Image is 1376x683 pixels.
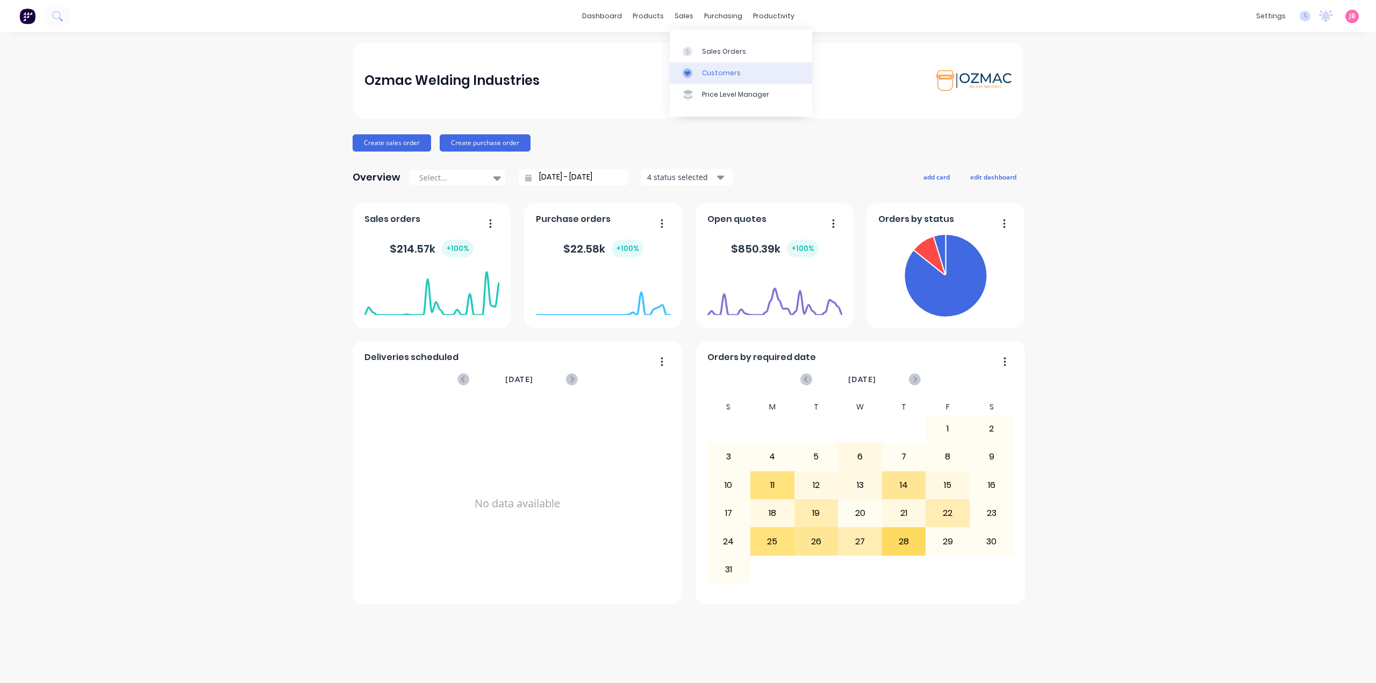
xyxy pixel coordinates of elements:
[536,213,611,226] span: Purchase orders
[19,8,35,24] img: Factory
[838,500,881,527] div: 20
[707,399,751,415] div: S
[353,167,400,188] div: Overview
[883,500,926,527] div: 21
[848,373,876,385] span: [DATE]
[670,62,812,84] a: Customers
[970,443,1013,470] div: 9
[795,443,838,470] div: 5
[390,240,474,257] div: $ 214.57k
[670,40,812,62] a: Sales Orders
[751,500,794,527] div: 18
[795,472,838,499] div: 12
[641,169,733,185] button: 4 status selected
[926,472,969,499] div: 15
[916,170,957,184] button: add card
[883,472,926,499] div: 14
[707,472,750,499] div: 10
[364,70,540,91] div: Ozmac Welding Industries
[751,528,794,555] div: 25
[702,90,769,99] div: Price Level Manager
[442,240,474,257] div: + 100 %
[963,170,1023,184] button: edit dashboard
[926,443,969,470] div: 8
[505,373,533,385] span: [DATE]
[838,528,881,555] div: 27
[669,8,699,24] div: sales
[670,84,812,105] a: Price Level Manager
[707,443,750,470] div: 3
[731,240,819,257] div: $ 850.39k
[702,68,741,78] div: Customers
[364,351,458,364] span: Deliveries scheduled
[647,171,715,183] div: 4 status selected
[702,47,746,56] div: Sales Orders
[926,500,969,527] div: 22
[364,213,420,226] span: Sales orders
[794,399,838,415] div: T
[364,399,671,608] div: No data available
[926,528,969,555] div: 29
[883,443,926,470] div: 7
[707,528,750,555] div: 24
[748,8,800,24] div: productivity
[883,528,926,555] div: 28
[707,213,766,226] span: Open quotes
[970,500,1013,527] div: 23
[970,472,1013,499] div: 16
[707,556,750,583] div: 31
[699,8,748,24] div: purchasing
[926,399,970,415] div: F
[750,399,794,415] div: M
[838,443,881,470] div: 6
[577,8,627,24] a: dashboard
[751,443,794,470] div: 4
[882,399,926,415] div: T
[627,8,669,24] div: products
[878,213,954,226] span: Orders by status
[440,134,531,152] button: Create purchase order
[563,240,643,257] div: $ 22.58k
[970,399,1014,415] div: S
[751,472,794,499] div: 11
[353,134,431,152] button: Create sales order
[936,70,1012,91] img: Ozmac Welding Industries
[1251,8,1291,24] div: settings
[795,528,838,555] div: 26
[787,240,819,257] div: + 100 %
[970,528,1013,555] div: 30
[707,500,750,527] div: 17
[970,415,1013,442] div: 2
[795,500,838,527] div: 19
[612,240,643,257] div: + 100 %
[926,415,969,442] div: 1
[1349,11,1356,21] span: JB
[838,472,881,499] div: 13
[838,399,882,415] div: W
